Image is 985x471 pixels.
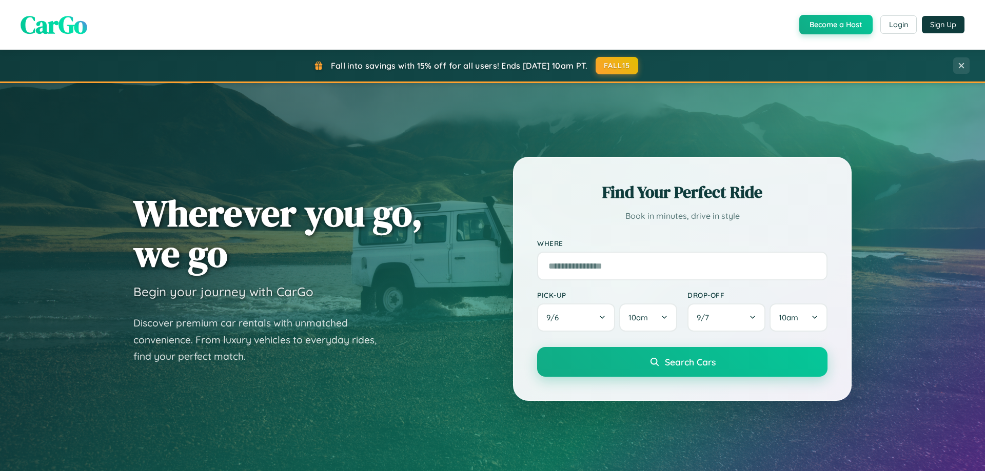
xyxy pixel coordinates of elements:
[799,15,873,34] button: Become a Host
[133,284,313,299] h3: Begin your journey with CarGo
[537,239,828,248] label: Where
[619,303,677,332] button: 10am
[133,315,390,365] p: Discover premium car rentals with unmatched convenience. From luxury vehicles to everyday rides, ...
[537,209,828,223] p: Book in minutes, drive in style
[546,313,564,322] span: 9 / 6
[687,291,828,299] label: Drop-off
[779,313,798,322] span: 10am
[537,181,828,203] h2: Find Your Perfect Ride
[687,303,765,332] button: 9/7
[537,291,677,299] label: Pick-up
[537,347,828,377] button: Search Cars
[628,313,648,322] span: 10am
[537,303,615,332] button: 9/6
[665,356,716,367] span: Search Cars
[922,16,964,33] button: Sign Up
[880,15,917,34] button: Login
[331,60,588,71] span: Fall into savings with 15% off for all users! Ends [DATE] 10am PT.
[770,303,828,332] button: 10am
[697,313,714,322] span: 9 / 7
[133,193,423,274] h1: Wherever you go, we go
[596,57,639,74] button: FALL15
[21,8,87,42] span: CarGo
